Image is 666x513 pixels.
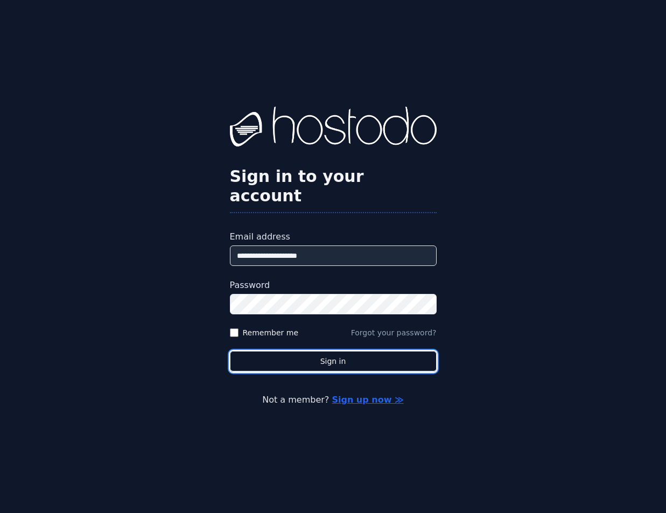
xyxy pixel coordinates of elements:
[230,107,437,150] img: Hostodo
[230,279,437,292] label: Password
[332,395,403,405] a: Sign up now ≫
[230,167,437,206] h2: Sign in to your account
[351,327,437,338] button: Forgot your password?
[230,351,437,372] button: Sign in
[230,230,437,243] label: Email address
[43,393,623,406] p: Not a member?
[243,327,299,338] label: Remember me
